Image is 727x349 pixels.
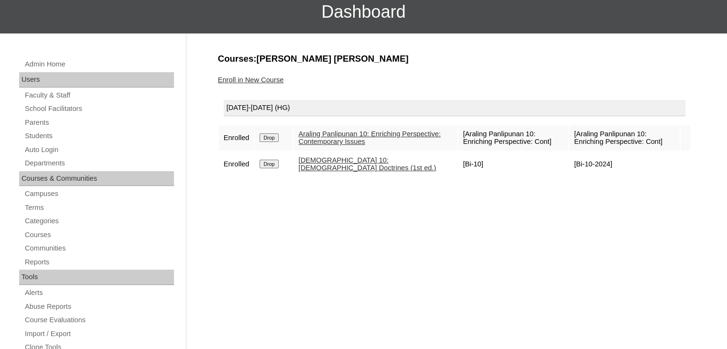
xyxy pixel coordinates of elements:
td: Enrolled [219,125,254,151]
div: Tools [19,270,174,285]
div: [DATE]-[DATE] (HG) [224,100,685,116]
a: School Facilitators [24,103,174,115]
td: [Bi-10] [458,152,569,177]
a: Enroll in New Course [218,76,284,84]
a: Reports [24,256,174,268]
td: [Bi-10-2024] [569,152,680,177]
td: [Araling Panlipunan 10: Enriching Perspective: Cont] [569,125,680,151]
a: [DEMOGRAPHIC_DATA] 10: [DEMOGRAPHIC_DATA] Doctrines (1st ed.) [299,156,436,172]
a: Campuses [24,188,174,200]
a: Import / Export [24,328,174,340]
a: Course Evaluations [24,314,174,326]
div: Users [19,72,174,87]
a: Admin Home [24,58,174,70]
td: [Araling Panlipunan 10: Enriching Perspective: Cont] [458,125,569,151]
a: Departments [24,157,174,169]
a: Alerts [24,287,174,299]
a: Courses [24,229,174,241]
a: Students [24,130,174,142]
div: Courses & Communities [19,171,174,186]
a: Categories [24,215,174,227]
a: Abuse Reports [24,301,174,313]
input: Drop [260,133,278,142]
a: Faculty & Staff [24,89,174,101]
a: Parents [24,117,174,129]
h3: Courses:[PERSON_NAME] [PERSON_NAME] [218,53,691,65]
input: Drop [260,160,278,168]
td: Enrolled [219,152,254,177]
a: Terms [24,202,174,214]
a: Communities [24,242,174,254]
a: Auto Login [24,144,174,156]
a: Araling Panlipunan 10: Enriching Perspective: Contemporary Issues [299,130,441,146]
